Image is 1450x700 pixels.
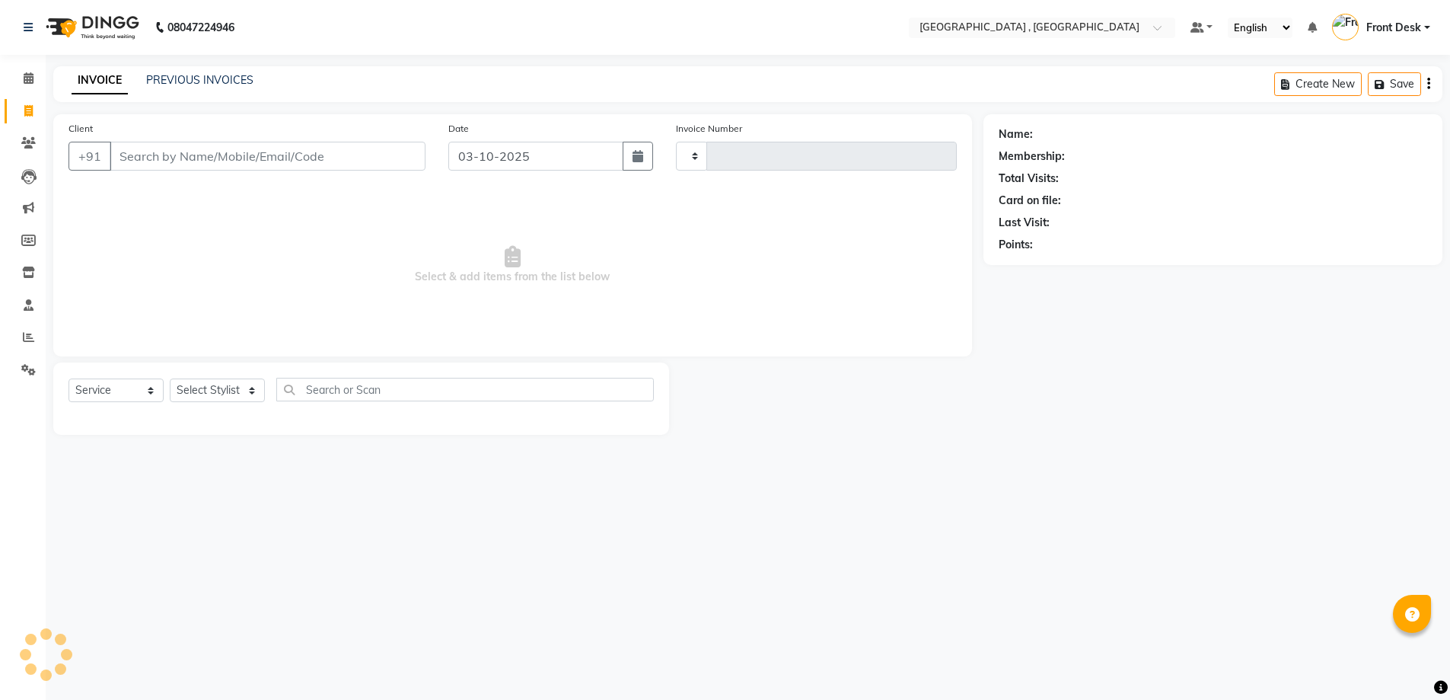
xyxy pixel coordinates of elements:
[69,189,957,341] span: Select & add items from the list below
[167,6,234,49] b: 08047224946
[276,378,654,401] input: Search or Scan
[39,6,143,49] img: logo
[1368,72,1421,96] button: Save
[1366,20,1421,36] span: Front Desk
[110,142,425,171] input: Search by Name/Mobile/Email/Code
[1332,14,1359,40] img: Front Desk
[999,193,1061,209] div: Card on file:
[999,126,1033,142] div: Name:
[448,122,469,136] label: Date
[69,122,93,136] label: Client
[1274,72,1362,96] button: Create New
[999,149,1065,165] div: Membership:
[676,122,742,136] label: Invoice Number
[999,171,1059,187] div: Total Visits:
[146,73,253,87] a: PREVIOUS INVOICES
[999,215,1050,231] div: Last Visit:
[69,142,111,171] button: +91
[72,67,128,94] a: INVOICE
[999,237,1033,253] div: Points:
